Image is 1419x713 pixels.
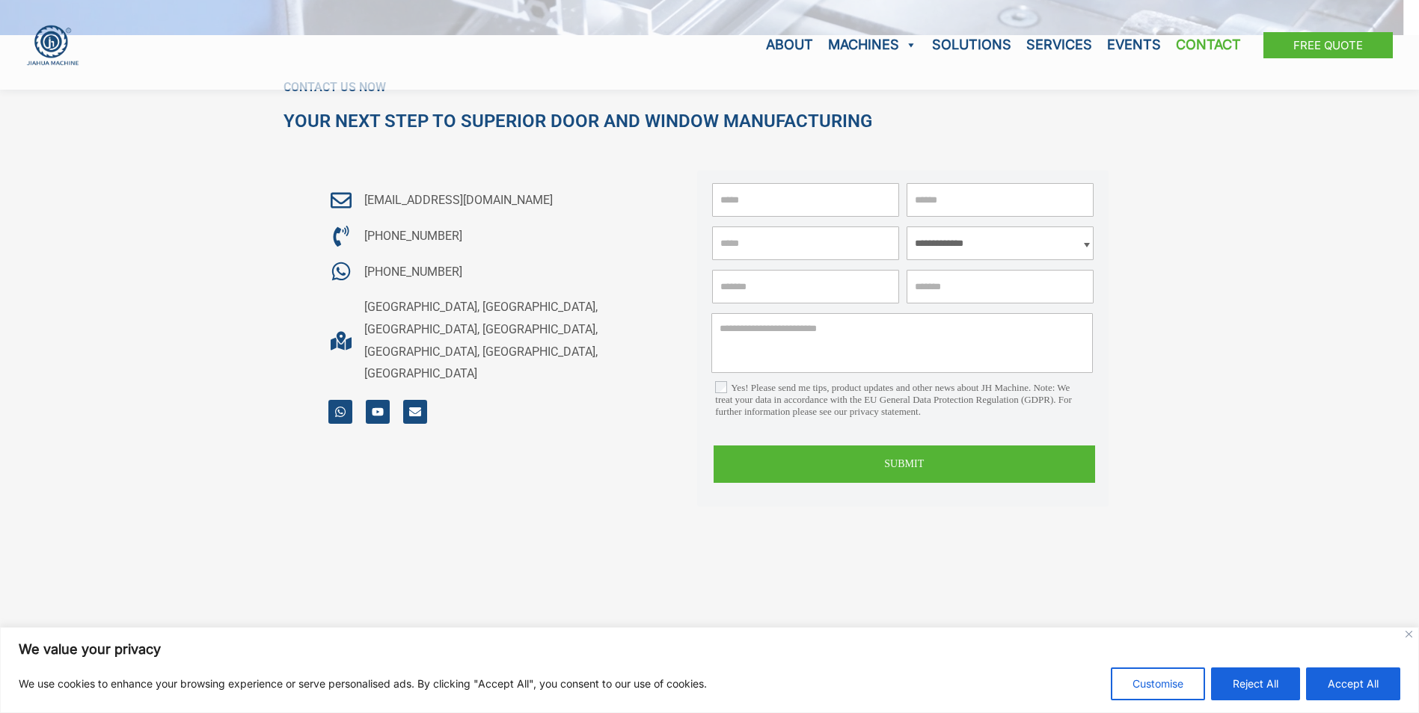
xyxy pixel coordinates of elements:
[711,313,1093,373] textarea: Please enter message here
[1111,667,1205,700] button: Customise
[1306,667,1400,700] button: Accept All
[19,675,707,693] p: We use cookies to enhance your browsing experience or serve personalised ads. By clicking "Accept...
[712,270,899,303] input: Company
[284,110,1136,133] h2: Your Next Step to Superior Door and Window Manufacturing
[361,225,462,247] span: [PHONE_NUMBER]
[1406,631,1412,638] img: Close
[715,381,727,393] input: Yes! Please send me tips, product updates and other news about JH Machine. Note: We treat your da...
[712,226,899,260] input: Phone
[361,189,553,212] span: [EMAIL_ADDRESS][DOMAIN_NAME]
[361,261,462,283] span: [PHONE_NUMBER]
[712,183,899,217] input: *Name
[907,270,1094,303] input: Country
[328,189,646,212] a: [EMAIL_ADDRESS][DOMAIN_NAME]
[328,225,646,247] a: [PHONE_NUMBER]
[907,183,1094,217] input: *Email
[907,226,1094,260] select: *Machine Type
[328,261,646,283] a: [PHONE_NUMBER]
[1263,32,1393,58] a: Free Quote
[714,445,1095,483] button: SUBMIT
[19,641,1400,658] p: We value your privacy
[26,25,79,66] img: JH Aluminium Window & Door Processing Machines
[361,296,646,385] span: [GEOGRAPHIC_DATA], [GEOGRAPHIC_DATA], [GEOGRAPHIC_DATA], [GEOGRAPHIC_DATA], [GEOGRAPHIC_DATA], [G...
[715,382,1082,418] label: Yes! Please send me tips, product updates and other news about JH Machine. Note: We treat your da...
[1211,667,1300,700] button: Reject All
